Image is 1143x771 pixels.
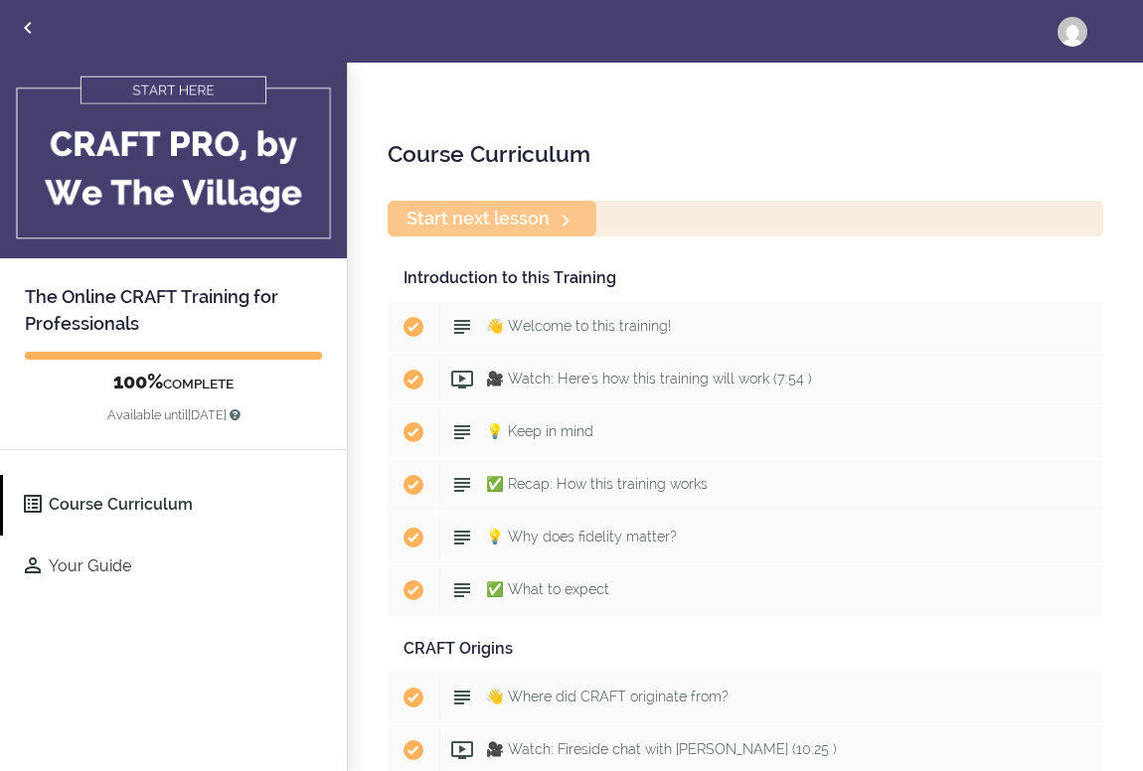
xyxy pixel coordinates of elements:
[388,459,439,511] span: Completed item
[486,741,837,757] span: 🎥 Watch: Fireside chat with [PERSON_NAME] (10:25 )
[388,354,1103,405] a: Completed item 🎥 Watch: Here's how this training will work (7:54 )
[388,301,1103,353] a: Completed item 👋 Welcome to this training!
[388,564,1103,616] a: Completed item ✅ What to expect
[388,301,439,353] span: Completed item
[25,370,322,424] div: COMPLETE
[3,475,347,536] a: Course Curriculum
[188,407,227,422] span: [DATE]
[388,137,1103,171] h2: Course Curriculum
[388,564,439,616] span: Completed item
[388,354,439,405] span: Completed item
[25,395,322,424] p: Available until
[388,406,1103,458] a: Completed item 💡 Keep in mind
[486,689,729,704] span: 👋 Where did CRAFT originate from?
[486,529,677,544] span: 💡 Why does fidelity matter?
[388,512,439,563] span: Completed item
[1,1,55,60] a: Back to courses
[113,370,163,393] span: 100%
[388,406,439,458] span: Completed item
[16,16,40,40] svg: Back to courses
[388,256,1103,301] div: Introduction to this Training
[388,672,1103,723] a: Completed item 👋 Where did CRAFT originate from?
[486,476,708,492] span: ✅ Recap: How this training works
[388,459,1103,511] a: Completed item ✅ Recap: How this training works
[486,371,812,386] span: 🎥 Watch: Here's how this training will work (7:54 )
[388,672,439,723] span: Completed item
[388,512,1103,563] a: Completed item 💡 Why does fidelity matter?
[3,537,347,597] a: Your Guide
[388,627,1103,672] div: CRAFT Origins
[1058,17,1087,47] img: shammakhalifa@gmail.com
[486,581,609,597] span: ✅ What to expect
[486,318,671,334] span: 👋 Welcome to this training!
[486,423,593,439] span: 💡 Keep in mind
